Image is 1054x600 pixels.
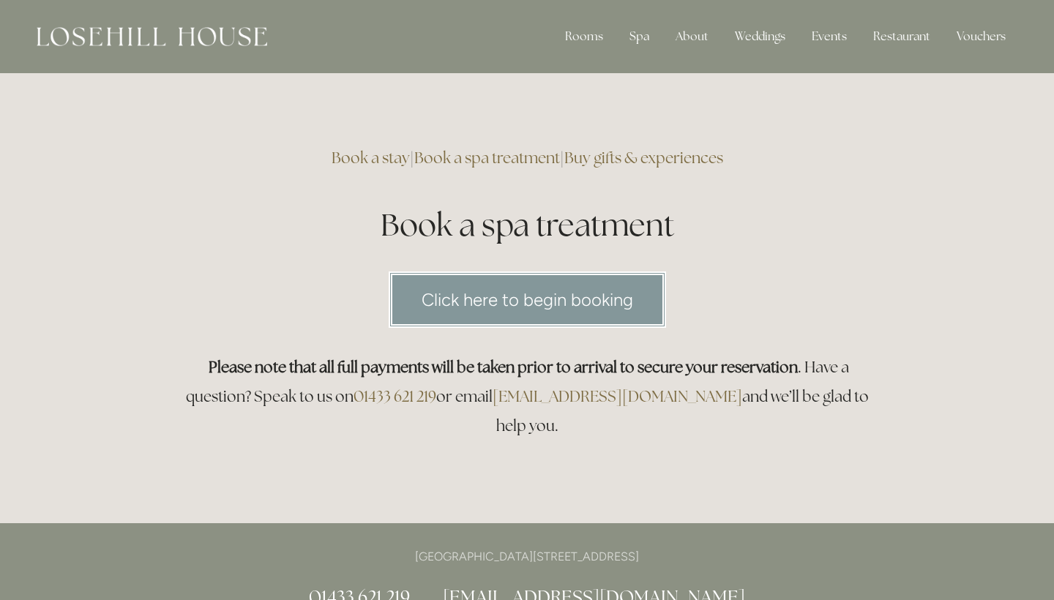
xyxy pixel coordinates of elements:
[945,22,1017,51] a: Vouchers
[664,22,720,51] div: About
[800,22,859,51] div: Events
[177,143,877,173] h3: | |
[723,22,797,51] div: Weddings
[177,353,877,440] h3: . Have a question? Speak to us on or email and we’ll be glad to help you.
[177,203,877,247] h1: Book a spa treatment
[354,386,436,406] a: 01433 621 219
[553,22,615,51] div: Rooms
[414,148,560,168] a: Book a spa treatment
[177,547,877,566] p: [GEOGRAPHIC_DATA][STREET_ADDRESS]
[618,22,661,51] div: Spa
[389,271,666,328] a: Click here to begin booking
[861,22,942,51] div: Restaurant
[209,357,798,377] strong: Please note that all full payments will be taken prior to arrival to secure your reservation
[493,386,742,406] a: [EMAIL_ADDRESS][DOMAIN_NAME]
[37,27,267,46] img: Losehill House
[332,148,410,168] a: Book a stay
[564,148,723,168] a: Buy gifts & experiences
